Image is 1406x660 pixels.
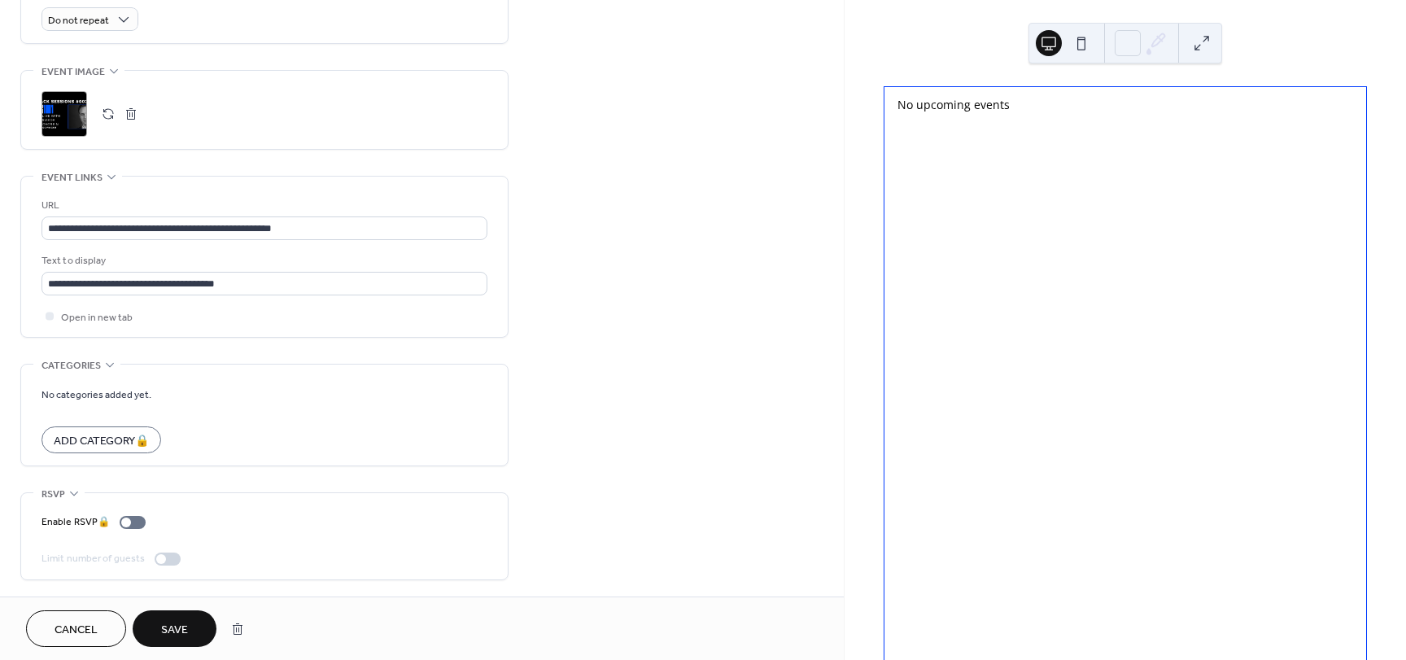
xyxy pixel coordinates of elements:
div: ; [41,91,87,137]
div: Limit number of guests [41,550,145,567]
button: Cancel [26,610,126,647]
span: Categories [41,357,101,374]
span: Do not repeat [48,11,109,30]
span: Save [161,622,188,639]
span: Cancel [55,622,98,639]
button: Save [133,610,216,647]
div: Text to display [41,252,484,269]
div: URL [41,197,484,214]
span: Event image [41,63,105,81]
span: No categories added yet. [41,387,151,404]
span: RSVP [41,486,65,503]
span: Event links [41,169,103,186]
div: No upcoming events [897,97,1353,112]
span: Open in new tab [61,309,133,326]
